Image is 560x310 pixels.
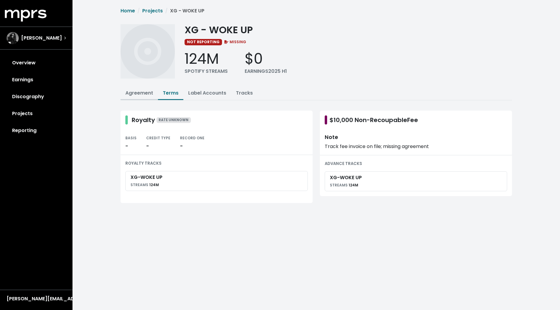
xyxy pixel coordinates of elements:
div: SPOTIFY STREAMS [185,68,228,75]
span: STREAMS [130,182,148,187]
li: XG - WOKE UP [163,7,204,15]
span: NOT REPORTING [185,39,222,45]
a: Label Accounts [188,89,226,96]
div: 124M [185,50,228,68]
img: Album cover for this project [121,24,175,79]
span: [PERSON_NAME] [21,34,62,42]
small: 124M [130,182,159,187]
a: Home [121,7,135,14]
a: mprs logo [5,12,47,19]
a: Overview [5,54,68,71]
a: Terms [163,89,179,96]
div: - [180,143,204,150]
div: XG - WOKE UP [185,24,512,36]
div: Track fee invoice on file; missing agreement [325,143,507,150]
a: Tracks [236,89,253,96]
div: XG - WOKE UP [330,174,362,181]
div: - [146,143,170,150]
img: The selected account / producer [7,32,19,44]
a: Earnings [5,71,68,88]
div: XG - WOKE UP [130,174,163,181]
small: ROYALTY TRACKS [125,160,162,166]
div: [PERSON_NAME][EMAIL_ADDRESS][DOMAIN_NAME] [7,295,66,302]
small: RECORD ONE [180,135,204,140]
div: $0 [245,50,287,68]
a: Projects [142,7,163,14]
span: STREAMS [330,182,348,188]
a: Agreement [125,89,153,96]
nav: breadcrumb [121,7,204,19]
a: Reporting [5,122,68,139]
a: Projects [5,105,68,122]
div: EARNINGS 2025 H1 [245,68,287,75]
button: [PERSON_NAME][EMAIL_ADDRESS][DOMAIN_NAME] [5,295,68,303]
small: 124M [330,182,358,188]
small: BASIS [125,135,137,140]
a: Discography [5,88,68,105]
small: ADVANCE TRACKS [325,161,362,166]
div: - [125,143,137,150]
span: Royalty [132,116,191,124]
span: $10,000 Non-Recoupable Fee [330,115,418,124]
span: MISSING [223,39,246,44]
div: Note [325,134,507,140]
span: RATE UNKNOWN [156,117,191,123]
small: CREDIT TYPE [146,135,170,140]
